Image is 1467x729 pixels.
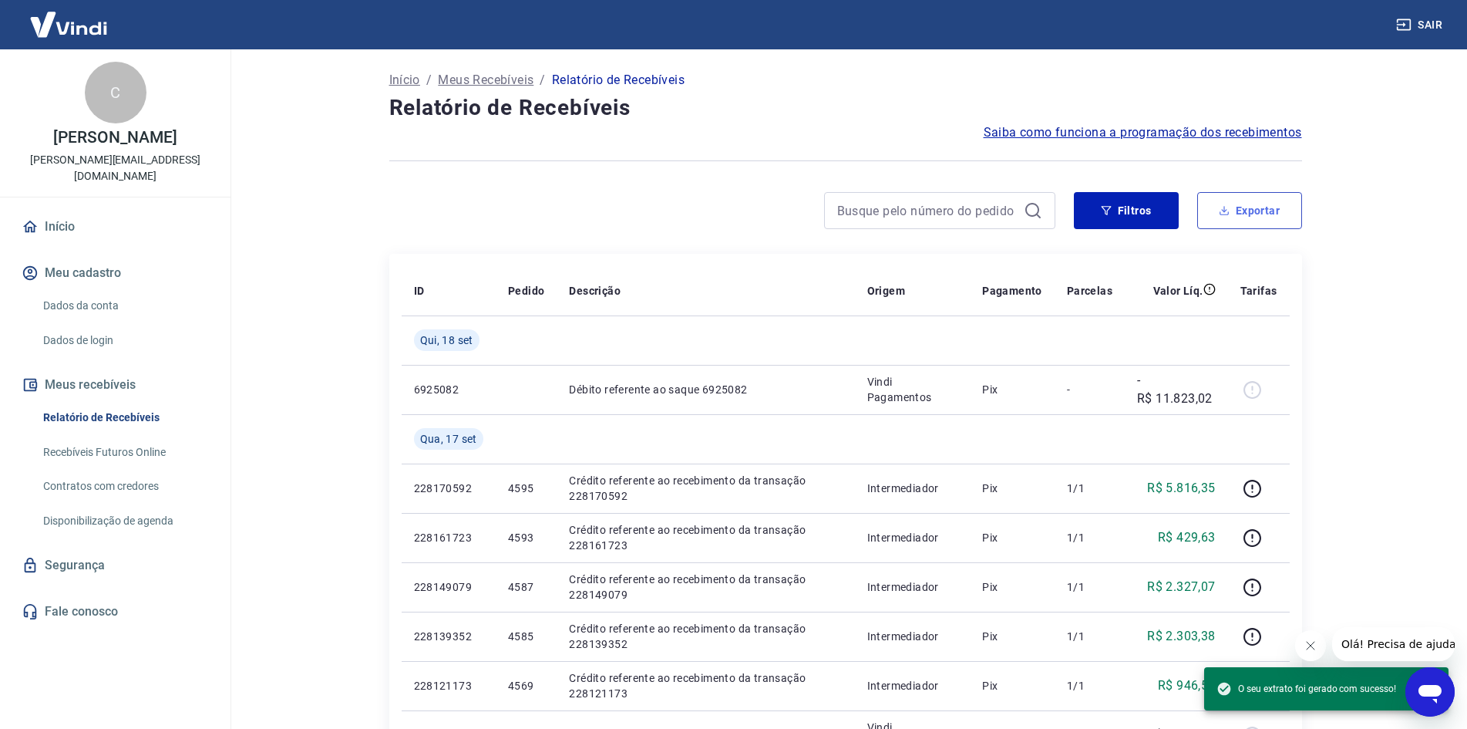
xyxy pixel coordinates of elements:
p: Vindi Pagamentos [867,374,958,405]
p: Intermediador [867,579,958,595]
p: 228161723 [414,530,483,545]
img: Vindi [19,1,119,48]
a: Dados de login [37,325,212,356]
p: 228121173 [414,678,483,694]
p: 4593 [508,530,544,545]
p: Valor Líq. [1153,283,1203,299]
a: Dados da conta [37,290,212,322]
p: R$ 946,59 [1158,677,1216,695]
a: Saiba como funciona a programação dos recebimentos [984,123,1302,142]
p: Pix [982,530,1042,545]
button: Meu cadastro [19,256,212,290]
span: Qua, 17 set [420,431,477,447]
p: Crédito referente ao recebimento da transação 228170592 [569,473,842,504]
p: R$ 2.303,38 [1147,627,1215,646]
p: Pedido [508,283,544,299]
p: Intermediador [867,678,958,694]
iframe: Mensagem da empresa [1332,627,1455,661]
a: Recebíveis Futuros Online [37,437,212,468]
a: Início [19,210,212,244]
p: [PERSON_NAME][EMAIL_ADDRESS][DOMAIN_NAME] [12,152,218,184]
p: ID [414,283,425,299]
p: Pagamento [982,283,1042,299]
a: Meus Recebíveis [438,71,533,89]
p: Intermediador [867,629,958,644]
p: 1/1 [1067,629,1112,644]
p: 4569 [508,678,544,694]
p: 4595 [508,481,544,496]
p: 228139352 [414,629,483,644]
a: Contratos com credores [37,471,212,502]
span: O seu extrato foi gerado com sucesso! [1216,681,1396,697]
input: Busque pelo número do pedido [837,199,1018,222]
p: Origem [867,283,905,299]
p: Tarifas [1240,283,1277,299]
a: Segurança [19,548,212,582]
p: Pix [982,481,1042,496]
span: Olá! Precisa de ajuda? [9,11,130,23]
iframe: Fechar mensagem [1295,630,1326,661]
p: Débito referente ao saque 6925082 [569,382,842,397]
p: R$ 429,63 [1158,528,1216,547]
button: Filtros [1074,192,1179,229]
a: Relatório de Recebíveis [37,402,212,434]
p: 228170592 [414,481,483,496]
p: 6925082 [414,382,483,397]
button: Exportar [1197,192,1302,229]
p: 1/1 [1067,678,1112,694]
p: Pix [982,382,1042,397]
p: 4587 [508,579,544,595]
p: Relatório de Recebíveis [552,71,685,89]
p: R$ 5.816,35 [1147,479,1215,498]
p: Crédito referente ao recebimento da transação 228139352 [569,621,842,652]
iframe: Botão para abrir a janela de mensagens [1405,667,1455,717]
h4: Relatório de Recebíveis [389,93,1302,123]
p: Crédito referente ao recebimento da transação 228149079 [569,572,842,602]
p: Crédito referente ao recebimento da transação 228121173 [569,670,842,701]
p: Pix [982,678,1042,694]
p: Descrição [569,283,621,299]
span: Qui, 18 set [420,332,473,348]
p: / [426,71,432,89]
button: Sair [1393,11,1448,39]
p: 228149079 [414,579,483,595]
div: C [85,62,146,123]
p: Pix [982,579,1042,595]
p: 1/1 [1067,579,1112,595]
button: Meus recebíveis [19,368,212,402]
p: Intermediador [867,530,958,545]
a: Início [389,71,420,89]
p: - [1067,382,1112,397]
a: Disponibilização de agenda [37,505,212,537]
p: Intermediador [867,481,958,496]
p: Crédito referente ao recebimento da transação 228161723 [569,522,842,553]
a: Fale conosco [19,595,212,629]
p: R$ 2.327,07 [1147,578,1215,596]
p: 1/1 [1067,530,1112,545]
p: Parcelas [1067,283,1112,299]
p: / [540,71,545,89]
p: [PERSON_NAME] [53,130,177,146]
p: -R$ 11.823,02 [1137,371,1216,408]
p: 1/1 [1067,481,1112,496]
p: Pix [982,629,1042,644]
p: 4585 [508,629,544,644]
